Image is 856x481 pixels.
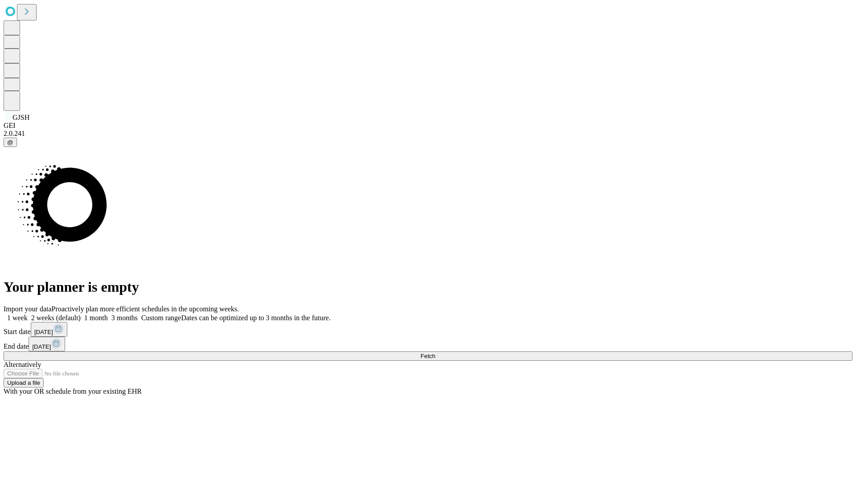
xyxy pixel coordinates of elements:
span: [DATE] [34,329,53,335]
span: Custom range [141,314,181,322]
span: 3 months [111,314,138,322]
span: GJSH [12,114,29,121]
span: 1 month [84,314,108,322]
span: Proactively plan more efficient schedules in the upcoming weeks. [52,305,239,313]
span: With your OR schedule from your existing EHR [4,387,142,395]
span: [DATE] [32,343,51,350]
button: Upload a file [4,378,44,387]
button: @ [4,138,17,147]
span: 2 weeks (default) [31,314,81,322]
button: [DATE] [29,337,65,351]
div: Start date [4,322,852,337]
button: Fetch [4,351,852,361]
div: End date [4,337,852,351]
span: Fetch [420,353,435,359]
span: Alternatively [4,361,41,368]
div: GEI [4,122,852,130]
span: Import your data [4,305,52,313]
h1: Your planner is empty [4,279,852,295]
div: 2.0.241 [4,130,852,138]
button: [DATE] [31,322,67,337]
span: Dates can be optimized up to 3 months in the future. [181,314,330,322]
span: @ [7,139,13,146]
span: 1 week [7,314,28,322]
